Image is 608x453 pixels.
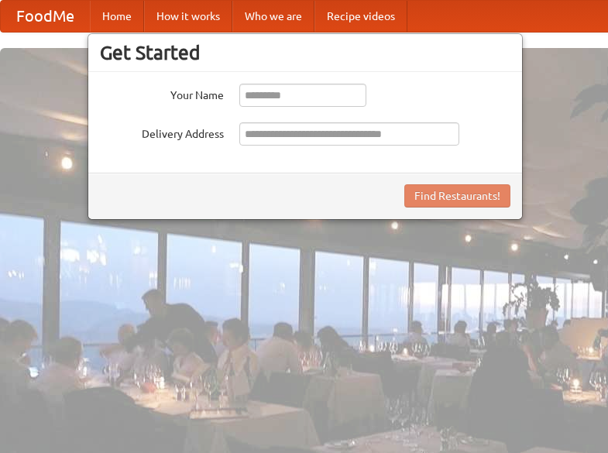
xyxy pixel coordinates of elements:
[1,1,90,32] a: FoodMe
[314,1,407,32] a: Recipe videos
[90,1,144,32] a: Home
[404,184,510,208] button: Find Restaurants!
[100,41,510,64] h3: Get Started
[100,84,224,103] label: Your Name
[144,1,232,32] a: How it works
[100,122,224,142] label: Delivery Address
[232,1,314,32] a: Who we are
